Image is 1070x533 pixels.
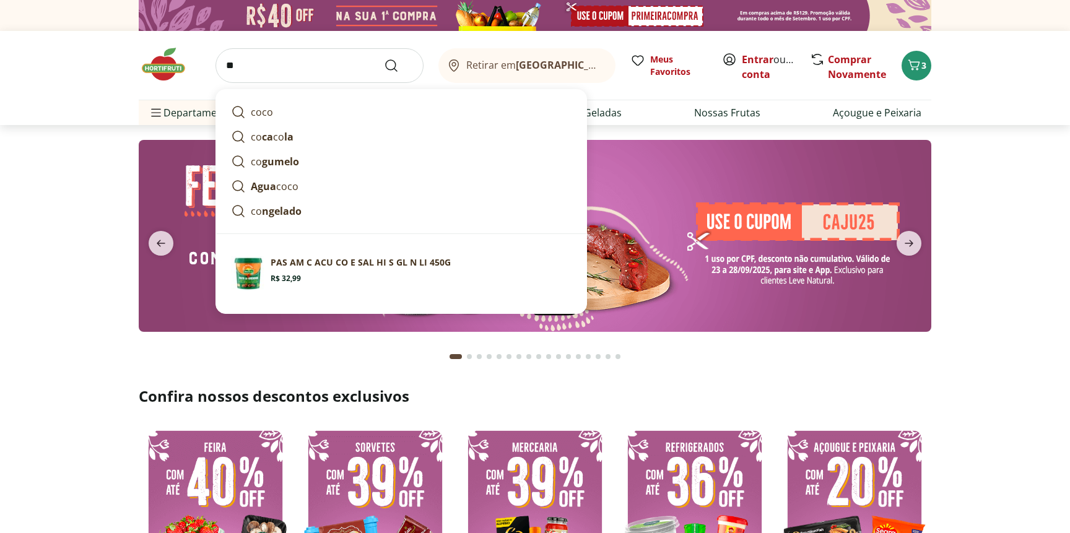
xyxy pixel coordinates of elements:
p: co co [251,105,273,119]
button: Go to page 3 from fs-carousel [474,342,484,371]
strong: ngelado [262,204,302,218]
p: co [251,154,299,169]
strong: la [284,130,294,144]
span: R$ 32,99 [271,274,301,284]
button: Go to page 11 from fs-carousel [554,342,563,371]
span: Retirar em [466,59,603,71]
span: Departamentos [149,98,238,128]
button: previous [139,231,183,256]
button: Current page from fs-carousel [447,342,464,371]
button: Carrinho [902,51,931,80]
button: Go to page 14 from fs-carousel [583,342,593,371]
button: Submit Search [384,58,414,73]
button: Retirar em[GEOGRAPHIC_DATA]/[GEOGRAPHIC_DATA] [438,48,615,83]
a: Comprar Novamente [828,53,886,81]
button: next [887,231,931,256]
button: Go to page 10 from fs-carousel [544,342,554,371]
span: ou [742,52,797,82]
button: Go to page 12 from fs-carousel [563,342,573,371]
a: Nossas Frutas [694,105,760,120]
button: Go to page 2 from fs-carousel [464,342,474,371]
button: Go to page 7 from fs-carousel [514,342,524,371]
span: 3 [921,59,926,71]
b: [GEOGRAPHIC_DATA]/[GEOGRAPHIC_DATA] [516,58,724,72]
button: Go to page 15 from fs-carousel [593,342,603,371]
img: Hortifruti [139,46,201,83]
a: cogumelo [226,149,576,174]
p: co co [251,129,294,144]
button: Go to page 4 from fs-carousel [484,342,494,371]
button: Go to page 13 from fs-carousel [573,342,583,371]
input: search [215,48,424,83]
strong: ca [262,130,273,144]
button: Go to page 5 from fs-carousel [494,342,504,371]
h2: Confira nossos descontos exclusivos [139,386,931,406]
button: Menu [149,98,163,128]
button: Go to page 17 from fs-carousel [613,342,623,371]
a: Meus Favoritos [630,53,707,78]
a: Criar conta [742,53,810,81]
strong: gumelo [262,155,299,168]
p: co co [251,179,298,194]
p: PAS AM C ACU CO E SAL HI S GL N LI 450G [271,256,451,269]
img: Principal [231,256,266,291]
button: Go to page 9 from fs-carousel [534,342,544,371]
a: congelado [226,199,576,223]
a: PrincipalPAS AM C ACU CO E SAL HI S GL N LI 450GR$ 32,99 [226,251,576,296]
span: Meus Favoritos [650,53,707,78]
button: Go to page 6 from fs-carousel [504,342,514,371]
a: coco [226,100,576,124]
p: co [251,204,302,219]
a: Aguacoco [226,174,576,199]
button: Go to page 8 from fs-carousel [524,342,534,371]
strong: Agua [251,180,276,193]
a: Entrar [742,53,773,66]
a: cocacola [226,124,576,149]
button: Go to page 16 from fs-carousel [603,342,613,371]
a: Açougue e Peixaria [833,105,921,120]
